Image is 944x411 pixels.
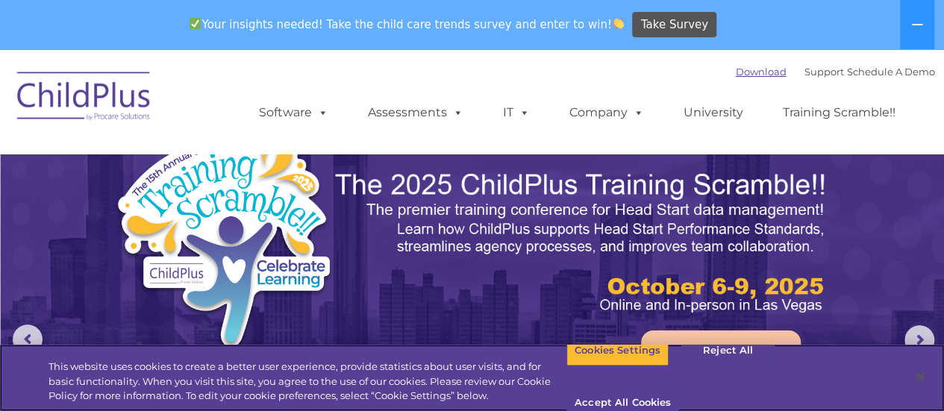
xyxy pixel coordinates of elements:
a: IT [488,98,545,128]
span: Phone number [207,160,271,171]
div: This website uses cookies to create a better user experience, provide statistics about user visit... [49,360,566,404]
img: ✅ [190,18,201,29]
a: Training Scramble!! [768,98,910,128]
button: Cookies Settings [566,335,669,366]
a: Download [736,66,787,78]
a: Assessments [353,98,478,128]
a: Schedule A Demo [847,66,935,78]
img: ChildPlus by Procare Solutions [10,61,159,136]
font: | [736,66,935,78]
span: Last name [207,98,253,110]
a: University [669,98,758,128]
a: Support [804,66,844,78]
button: Close [904,360,937,393]
span: Take Survey [641,12,708,38]
button: Reject All [681,335,775,366]
span: Your insights needed! Take the child care trends survey and enter to win! [184,10,631,39]
img: 👏 [613,18,624,29]
a: Company [554,98,659,128]
a: Learn More [641,330,801,372]
a: Software [244,98,343,128]
a: Take Survey [632,12,716,38]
